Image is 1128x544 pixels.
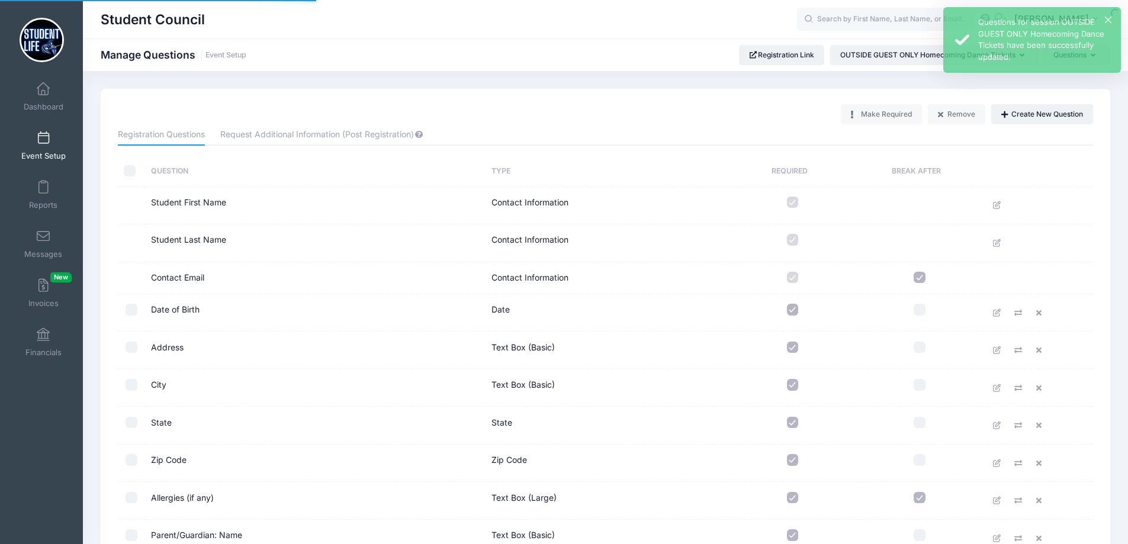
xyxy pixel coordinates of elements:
[15,174,72,215] a: Reports
[29,200,57,210] span: Reports
[101,6,205,33] h1: Student Council
[145,262,486,294] td: Contact Email
[15,125,72,166] a: Event Setup
[991,104,1093,124] button: Create New Question
[856,156,983,187] th: Break After
[101,49,246,61] h1: Manage Questions
[15,272,72,314] a: InvoicesNew
[1007,6,1110,33] button: [PERSON_NAME]
[739,45,825,65] a: Registration Link
[840,50,1015,59] span: OUTSIDE GUEST ONLY Homecoming Dance Tickets
[978,17,1111,63] div: Questions for session OUTSIDE GUEST ONLY Homecoming Dance Tickets have been successfully updated.
[25,347,62,358] span: Financials
[486,294,729,332] td: Date
[486,482,729,520] td: Text Box (Large)
[145,482,486,520] td: Allergies (if any)
[830,45,1039,65] button: OUTSIDE GUEST ONLY Homecoming Dance Tickets
[24,249,62,259] span: Messages
[486,187,729,225] td: Contact Information
[145,369,486,407] td: City
[486,224,729,262] td: Contact Information
[15,223,72,265] a: Messages
[486,156,729,187] th: Type
[1105,17,1111,23] button: ×
[220,124,423,146] a: Request Additional Information (Post Registration)
[205,51,246,60] a: Event Setup
[486,262,729,294] td: Contact Information
[15,76,72,117] a: Dashboard
[145,445,486,482] td: Zip Code
[24,102,63,112] span: Dashboard
[21,151,66,161] span: Event Setup
[729,156,856,187] th: Required
[486,407,729,445] td: State
[118,124,205,146] a: Registration Questions
[486,445,729,482] td: Zip Code
[145,187,486,225] td: Student First Name
[145,156,486,187] th: Question
[797,8,975,31] input: Search by First Name, Last Name, or Email...
[145,294,486,332] td: Date of Birth
[145,331,486,369] td: Address
[28,298,59,308] span: Invoices
[486,369,729,407] td: Text Box (Basic)
[20,18,64,62] img: Student Council
[15,321,72,363] a: Financials
[145,407,486,445] td: State
[50,272,72,282] span: New
[486,331,729,369] td: Text Box (Basic)
[145,224,486,262] td: Student Last Name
